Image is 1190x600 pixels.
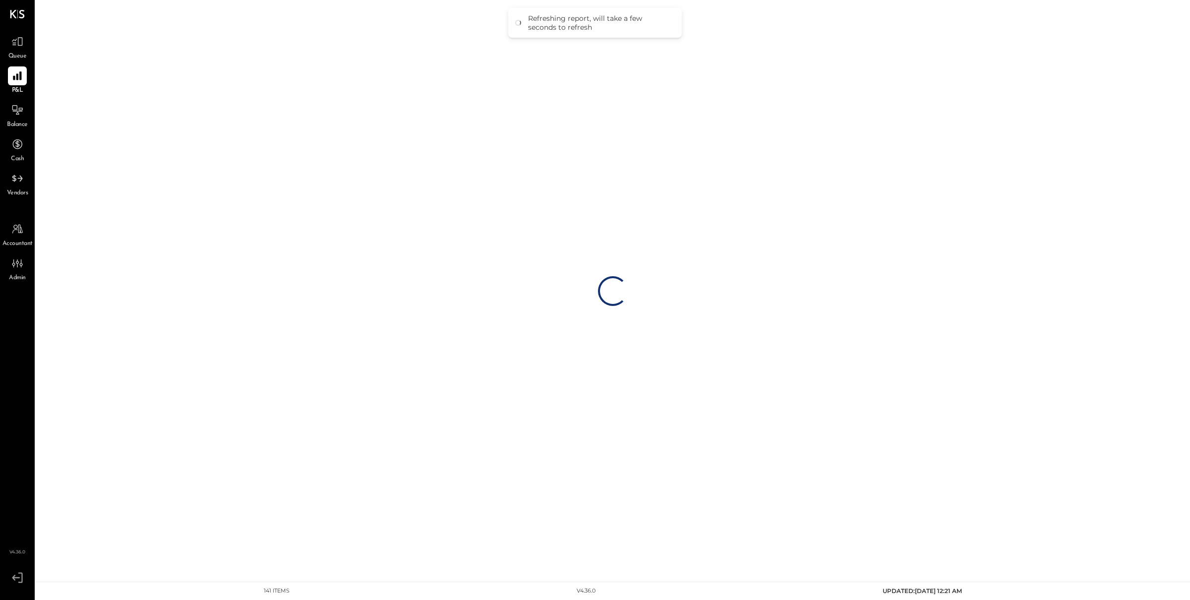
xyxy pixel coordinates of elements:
[8,52,27,61] span: Queue
[0,220,34,248] a: Accountant
[0,135,34,164] a: Cash
[7,189,28,198] span: Vendors
[9,274,26,283] span: Admin
[0,66,34,95] a: P&L
[0,101,34,129] a: Balance
[528,14,672,32] div: Refreshing report, will take a few seconds to refresh
[7,120,28,129] span: Balance
[264,587,290,595] div: 141 items
[2,240,33,248] span: Accountant
[577,587,595,595] div: v 4.36.0
[11,155,24,164] span: Cash
[0,254,34,283] a: Admin
[0,32,34,61] a: Queue
[12,86,23,95] span: P&L
[883,587,962,595] span: UPDATED: [DATE] 12:21 AM
[0,169,34,198] a: Vendors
